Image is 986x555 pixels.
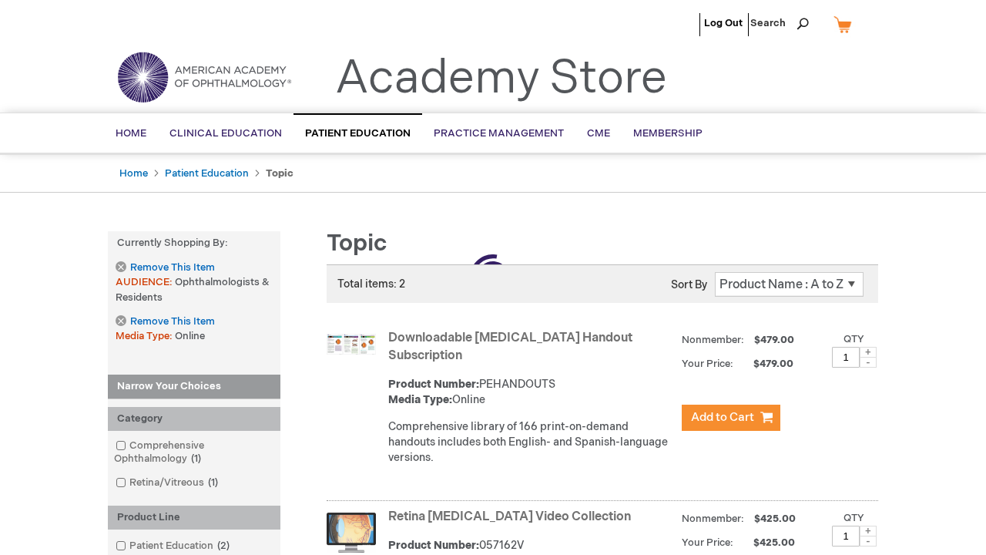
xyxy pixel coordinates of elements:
span: $479.00 [736,358,796,370]
span: $425.00 [752,513,798,525]
span: Home [116,127,146,140]
strong: Your Price: [682,358,733,370]
span: Total items: 2 [337,277,405,291]
span: Topic [327,230,387,257]
span: 2 [213,540,233,552]
label: Sort By [671,278,707,291]
span: Remove This Item [130,314,215,329]
a: Comprehensive Ophthalmology1 [112,439,277,466]
img: Downloadable Patient Education Handout Subscription [327,334,376,355]
a: Remove This Item [116,261,214,274]
span: Ophthalmologists & Residents [116,276,270,304]
span: Clinical Education [169,127,282,140]
strong: Nonmember: [682,510,744,529]
div: PEHANDOUTS Online [388,377,674,408]
span: Search [750,8,809,39]
strong: Narrow Your Choices [108,375,280,399]
a: Log Out [704,17,743,29]
span: 1 [204,476,222,489]
span: $425.00 [736,536,797,549]
a: Clinical Education [158,115,293,153]
input: Qty [832,526,860,547]
img: Retina Patient Education Video Collection [327,513,376,553]
span: Patient Education [305,127,411,140]
label: Qty [843,333,864,345]
span: Membership [633,127,703,140]
span: AUDIENCE [116,276,175,288]
span: Remove This Item [130,261,215,275]
a: CME [575,115,622,153]
span: $479.00 [752,334,797,346]
strong: Nonmember: [682,331,744,350]
span: Practice Management [434,127,564,140]
div: Category [108,407,280,431]
a: Remove This Item [116,315,214,328]
a: Patient Education2 [112,539,236,553]
a: Patient Education [165,167,249,180]
input: Qty [832,347,860,368]
span: Add to Cart [691,410,754,425]
strong: Product Number: [388,378,479,391]
a: Retina/Vitreous1 [112,476,224,490]
a: Retina [MEDICAL_DATA] Video Collection [388,510,631,524]
button: Add to Cart [682,405,780,431]
a: Practice Management [422,115,575,153]
a: Membership [622,115,714,153]
strong: Media Type: [388,393,452,406]
a: Academy Store [335,51,667,106]
label: Qty [843,512,864,524]
strong: Topic [266,167,293,180]
div: Comprehensive library of 166 print-on-demand handouts includes both English- and Spanish-language... [388,419,674,466]
strong: Your Price: [682,536,733,549]
strong: Currently Shopping by: [108,231,280,255]
a: Home [119,167,148,180]
a: Downloadable [MEDICAL_DATA] Handout Subscription [388,331,632,363]
span: Media Type [116,330,175,342]
span: 1 [187,452,205,465]
span: Online [175,330,205,342]
div: Product Line [108,506,280,530]
span: CME [587,127,610,140]
strong: Product Number: [388,539,479,552]
a: Patient Education [293,113,422,153]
